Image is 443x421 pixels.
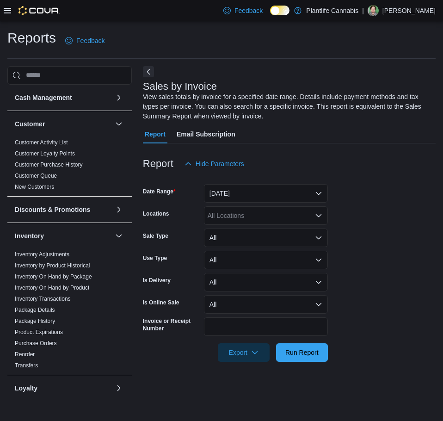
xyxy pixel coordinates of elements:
span: Report [145,125,166,143]
h3: Discounts & Promotions [15,205,90,214]
div: Rian Lamontagne [368,5,379,16]
button: Discounts & Promotions [113,204,124,215]
button: Discounts & Promotions [15,205,111,214]
p: | [362,5,364,16]
label: Invoice or Receipt Number [143,317,200,332]
a: Customer Activity List [15,139,68,146]
a: Package Details [15,307,55,313]
button: All [204,229,328,247]
span: Email Subscription [177,125,235,143]
button: Run Report [276,343,328,362]
p: Plantlife Cannabis [306,5,358,16]
h1: Reports [7,29,56,47]
span: Package Details [15,306,55,314]
button: [DATE] [204,184,328,203]
button: Hide Parameters [181,155,248,173]
a: Customer Loyalty Points [15,150,75,157]
a: Inventory Adjustments [15,251,69,258]
h3: Loyalty [15,384,37,393]
button: Open list of options [315,212,322,219]
img: Cova [18,6,60,15]
h3: Sales by Invoice [143,81,217,92]
button: Customer [113,118,124,130]
a: Transfers [15,362,38,369]
button: Export [218,343,270,362]
button: Inventory [15,231,111,241]
button: All [204,251,328,269]
a: Feedback [62,31,108,50]
button: Next [143,66,154,77]
div: View sales totals by invoice for a specified date range. Details include payment methods and tax ... [143,92,431,121]
label: Date Range [143,188,176,195]
label: Is Delivery [143,277,171,284]
div: Inventory [7,249,132,375]
button: Loyalty [113,383,124,394]
span: Dark Mode [270,15,271,16]
input: Dark Mode [270,6,289,15]
span: New Customers [15,183,54,191]
span: Customer Purchase History [15,161,83,168]
a: Purchase Orders [15,340,57,347]
h3: Inventory [15,231,44,241]
button: Cash Management [15,93,111,102]
button: All [204,273,328,291]
span: Inventory Transactions [15,295,71,303]
span: Export [223,343,264,362]
span: Customer Queue [15,172,57,180]
button: Loyalty [15,384,111,393]
a: Inventory Transactions [15,296,71,302]
a: Package History [15,318,55,324]
label: Use Type [143,254,167,262]
span: Feedback [234,6,263,15]
a: Feedback [220,1,266,20]
div: Customer [7,137,132,196]
button: Cash Management [113,92,124,103]
span: Run Report [285,348,319,357]
a: Inventory On Hand by Product [15,285,89,291]
a: Product Expirations [15,329,63,335]
span: Feedback [76,36,105,45]
button: All [204,295,328,314]
p: [PERSON_NAME] [382,5,436,16]
a: Inventory On Hand by Package [15,273,92,280]
a: Customer Purchase History [15,161,83,168]
a: Reorder [15,351,35,358]
a: New Customers [15,184,54,190]
span: Inventory On Hand by Product [15,284,89,291]
button: Customer [15,119,111,129]
a: Customer Queue [15,173,57,179]
h3: Cash Management [15,93,72,102]
span: Package History [15,317,55,325]
span: Hide Parameters [196,159,244,168]
label: Is Online Sale [143,299,179,306]
h3: Report [143,158,173,169]
h3: Customer [15,119,45,129]
button: Inventory [113,230,124,241]
label: Sale Type [143,232,168,240]
label: Locations [143,210,169,217]
a: Inventory by Product Historical [15,262,90,269]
